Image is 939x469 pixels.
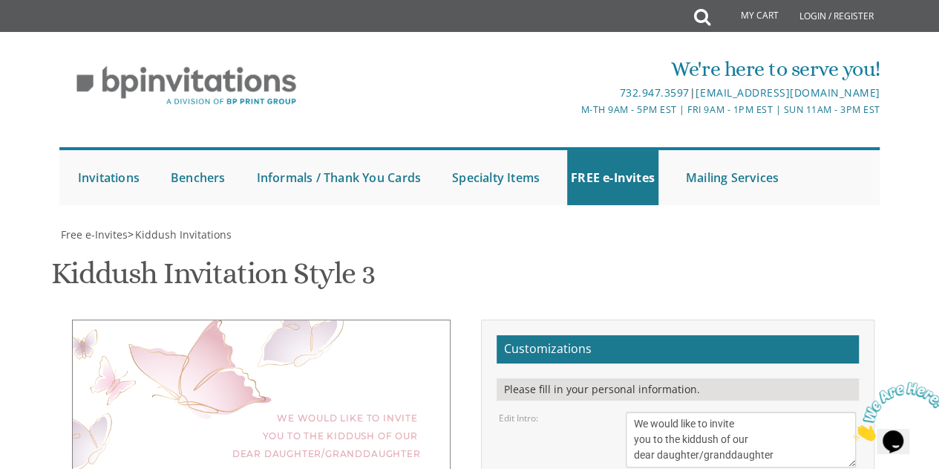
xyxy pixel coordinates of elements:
a: Free e-Invites [59,227,128,242]
img: BP Invitation Loft [59,55,314,117]
a: [EMAIL_ADDRESS][DOMAIN_NAME] [696,85,880,100]
textarea: We would like to invite you to the kiddush of our dear daughter/granddaughter [626,412,857,468]
h2: Customizations [497,335,859,363]
a: 732.947.3597 [620,85,690,100]
span: > [128,227,232,242]
div: M-Th 9am - 5pm EST | Fri 9am - 1pm EST | Sun 11am - 3pm EST [333,102,880,117]
img: Chat attention grabber [6,6,98,65]
div: We're here to serve you! [333,54,880,84]
a: Benchers [167,150,229,205]
a: Informals / Thank You Cards [253,150,425,205]
label: Edit Intro: [499,412,538,424]
div: | [333,84,880,102]
span: Free e-Invites [61,227,128,242]
a: Specialty Items [448,150,543,205]
a: My Cart [709,1,789,31]
iframe: chat widget [847,376,939,447]
a: FREE e-Invites [567,150,658,205]
div: Please fill in your personal information. [497,378,859,401]
a: Mailing Services [682,150,782,205]
span: Kiddush Invitations [135,227,232,242]
a: Invitations [74,150,143,205]
a: Kiddush Invitations [134,227,232,242]
div: We would like to invite you to the kiddush of our dear daughter/granddaughter [102,410,420,463]
h1: Kiddush Invitation Style 3 [51,257,375,301]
